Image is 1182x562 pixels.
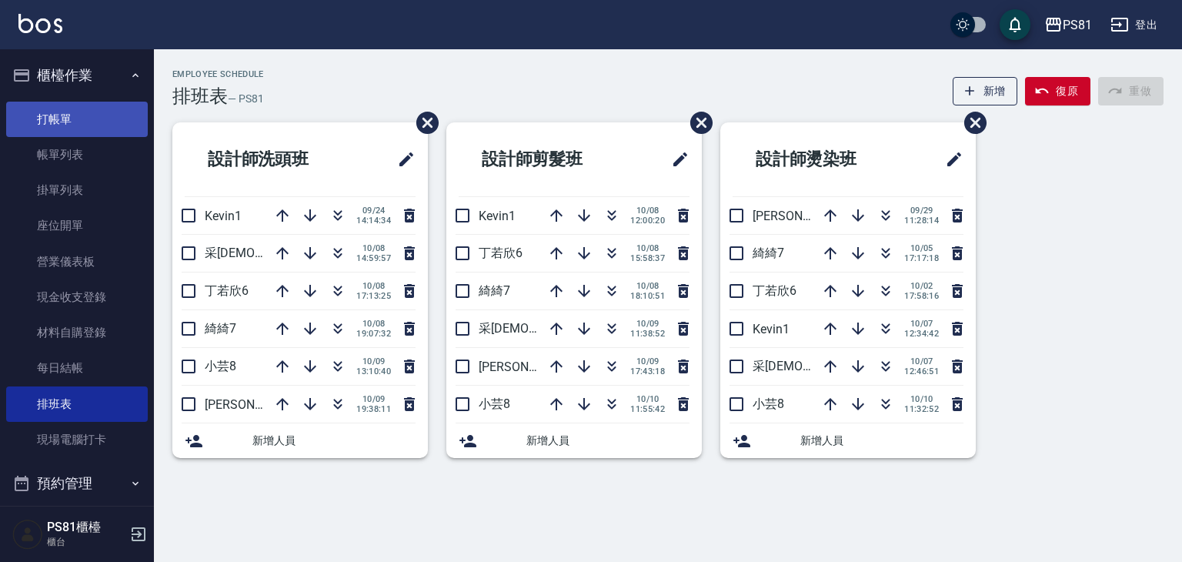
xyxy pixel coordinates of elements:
[904,356,939,366] span: 10/07
[953,100,989,146] span: 刪除班表
[479,283,510,298] span: 綺綺7
[630,281,665,291] span: 10/08
[12,519,43,550] img: Person
[526,433,689,449] span: 新增人員
[18,14,62,33] img: Logo
[6,386,148,422] a: 排班表
[630,404,665,414] span: 11:55:42
[47,520,125,535] h5: PS81櫃檯
[904,329,939,339] span: 12:34:42
[405,100,441,146] span: 刪除班表
[630,329,665,339] span: 11:38:52
[356,366,391,376] span: 13:10:40
[1000,9,1030,40] button: save
[356,216,391,226] span: 14:14:34
[800,433,963,449] span: 新增人員
[733,132,907,187] h2: 設計師燙染班
[6,172,148,208] a: 掛單列表
[6,422,148,457] a: 現場電腦打卡
[479,396,510,411] span: 小芸8
[356,329,391,339] span: 19:07:32
[6,503,148,544] button: 報表及分析
[753,283,796,298] span: 丁若欣6
[904,366,939,376] span: 12:46:51
[630,394,665,404] span: 10/10
[679,100,715,146] span: 刪除班表
[172,69,264,79] h2: Employee Schedule
[753,396,784,411] span: 小芸8
[630,366,665,376] span: 17:43:18
[6,350,148,386] a: 每日結帳
[252,433,416,449] span: 新增人員
[205,397,304,412] span: [PERSON_NAME]3
[356,394,391,404] span: 10/09
[904,281,939,291] span: 10/02
[753,359,899,373] span: 采[DEMOGRAPHIC_DATA]2
[6,244,148,279] a: 營業儀表板
[459,132,633,187] h2: 設計師剪髮班
[753,322,790,336] span: Kevin1
[904,394,939,404] span: 10/10
[630,216,665,226] span: 12:00:20
[6,137,148,172] a: 帳單列表
[904,216,939,226] span: 11:28:14
[936,141,963,178] span: 修改班表的標題
[479,360,578,374] span: [PERSON_NAME]3
[904,404,939,414] span: 11:32:52
[479,209,516,223] span: Kevin1
[356,281,391,291] span: 10/08
[205,209,242,223] span: Kevin1
[356,243,391,253] span: 10/08
[904,206,939,216] span: 09/29
[356,404,391,414] span: 19:38:11
[630,243,665,253] span: 10/08
[1104,11,1164,39] button: 登出
[479,321,625,336] span: 采[DEMOGRAPHIC_DATA]2
[953,77,1018,105] button: 新增
[662,141,689,178] span: 修改班表的標題
[904,243,939,253] span: 10/05
[630,206,665,216] span: 10/08
[904,319,939,329] span: 10/07
[1038,9,1098,41] button: PS81
[185,132,359,187] h2: 設計師洗頭班
[479,246,523,260] span: 丁若欣6
[6,55,148,95] button: 櫃檯作業
[904,291,939,301] span: 17:58:16
[356,253,391,263] span: 14:59:57
[356,319,391,329] span: 10/08
[630,319,665,329] span: 10/09
[6,315,148,350] a: 材料自購登錄
[47,535,125,549] p: 櫃台
[388,141,416,178] span: 修改班表的標題
[630,291,665,301] span: 18:10:51
[6,208,148,243] a: 座位開單
[356,206,391,216] span: 09/24
[172,85,228,107] h3: 排班表
[356,291,391,301] span: 17:13:25
[720,423,976,458] div: 新增人員
[6,279,148,315] a: 現金收支登錄
[904,253,939,263] span: 17:17:18
[228,91,264,107] h6: — PS81
[1025,77,1090,105] button: 復原
[6,102,148,137] a: 打帳單
[205,246,351,260] span: 采[DEMOGRAPHIC_DATA]2
[205,321,236,336] span: 綺綺7
[172,423,428,458] div: 新增人員
[6,463,148,503] button: 預約管理
[630,356,665,366] span: 10/09
[205,359,236,373] span: 小芸8
[446,423,702,458] div: 新增人員
[630,253,665,263] span: 15:58:37
[1063,15,1092,35] div: PS81
[356,356,391,366] span: 10/09
[753,246,784,260] span: 綺綺7
[753,209,852,223] span: [PERSON_NAME]3
[205,283,249,298] span: 丁若欣6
